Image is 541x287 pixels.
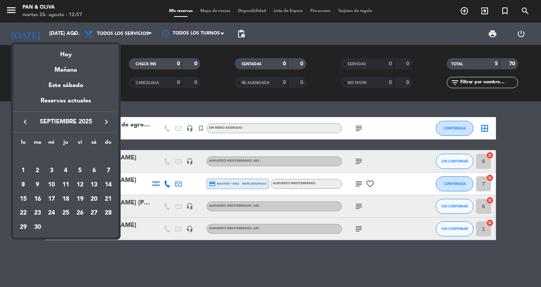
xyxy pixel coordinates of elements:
[13,75,118,96] div: Este sábado
[18,117,32,127] button: keyboard_arrow_left
[73,206,87,221] td: 26 de septiembre de 2025
[73,164,87,178] td: 5 de septiembre de 2025
[30,220,45,234] td: 30 de septiembre de 2025
[101,178,115,192] td: 14 de septiembre de 2025
[16,164,30,178] td: 1 de septiembre de 2025
[59,178,73,192] td: 11 de septiembre de 2025
[59,164,72,177] div: 4
[30,164,45,178] td: 2 de septiembre de 2025
[16,206,30,221] td: 22 de septiembre de 2025
[17,179,30,191] div: 8
[102,193,115,206] div: 21
[88,207,100,220] div: 27
[73,192,87,206] td: 19 de septiembre de 2025
[59,193,72,206] div: 18
[59,164,73,178] td: 4 de septiembre de 2025
[32,117,100,127] span: septiembre 2025
[88,164,100,177] div: 6
[16,150,115,164] td: SEP.
[87,138,101,150] th: sábado
[74,179,86,191] div: 12
[101,138,115,150] th: domingo
[31,193,44,206] div: 16
[13,96,118,111] div: Reservas actuales
[59,192,73,206] td: 18 de septiembre de 2025
[44,206,59,221] td: 24 de septiembre de 2025
[73,138,87,150] th: viernes
[17,207,30,220] div: 22
[59,138,73,150] th: jueves
[102,117,111,126] i: keyboard_arrow_right
[44,164,59,178] td: 3 de septiembre de 2025
[21,117,30,126] i: keyboard_arrow_left
[45,179,58,191] div: 10
[13,60,118,75] div: Mañana
[100,117,113,127] button: keyboard_arrow_right
[88,193,100,206] div: 20
[101,192,115,206] td: 21 de septiembre de 2025
[30,178,45,192] td: 9 de septiembre de 2025
[31,221,44,234] div: 30
[44,192,59,206] td: 17 de septiembre de 2025
[45,193,58,206] div: 17
[16,178,30,192] td: 8 de septiembre de 2025
[87,164,101,178] td: 6 de septiembre de 2025
[17,193,30,206] div: 15
[102,164,115,177] div: 7
[44,178,59,192] td: 10 de septiembre de 2025
[59,206,73,221] td: 25 de septiembre de 2025
[16,138,30,150] th: lunes
[45,207,58,220] div: 24
[59,207,72,220] div: 25
[31,207,44,220] div: 23
[16,192,30,206] td: 15 de septiembre de 2025
[101,164,115,178] td: 7 de septiembre de 2025
[17,221,30,234] div: 29
[102,179,115,191] div: 14
[59,179,72,191] div: 11
[45,164,58,177] div: 3
[102,207,115,220] div: 28
[101,206,115,221] td: 28 de septiembre de 2025
[16,220,30,234] td: 29 de septiembre de 2025
[74,193,86,206] div: 19
[13,44,118,60] div: Hoy
[31,164,44,177] div: 2
[30,206,45,221] td: 23 de septiembre de 2025
[87,178,101,192] td: 13 de septiembre de 2025
[74,164,86,177] div: 5
[17,164,30,177] div: 1
[30,192,45,206] td: 16 de septiembre de 2025
[73,178,87,192] td: 12 de septiembre de 2025
[74,207,86,220] div: 26
[31,179,44,191] div: 9
[87,206,101,221] td: 27 de septiembre de 2025
[87,192,101,206] td: 20 de septiembre de 2025
[30,138,45,150] th: martes
[44,138,59,150] th: miércoles
[88,179,100,191] div: 13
